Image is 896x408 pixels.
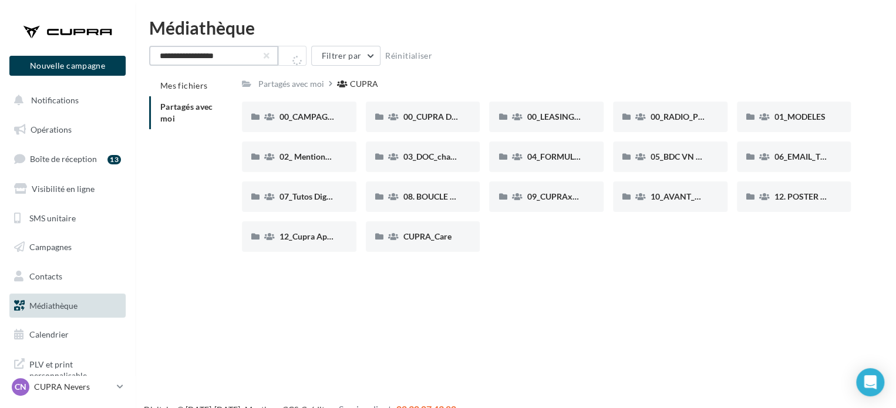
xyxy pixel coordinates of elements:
span: Campagnes [29,242,72,252]
a: Visibilité en ligne [7,177,128,201]
span: SMS unitaire [29,213,76,222]
span: 05_BDC VN CUPRA [651,151,723,161]
div: Partagés avec moi [258,78,324,90]
button: Réinitialiser [380,49,437,63]
span: Médiathèque [29,301,78,311]
span: Visibilité en ligne [32,184,95,194]
span: Notifications [31,95,79,105]
span: 12_Cupra Approved_OCCASIONS_GARANTIES [279,231,453,241]
a: CN CUPRA Nevers [9,376,126,398]
div: Médiathèque [149,19,882,36]
a: SMS unitaire [7,206,128,231]
span: 01_MODELES [774,112,826,122]
div: CUPRA [350,78,378,90]
a: Contacts [7,264,128,289]
button: Filtrer par [311,46,380,66]
span: Opérations [31,124,72,134]
span: 00_CAMPAGNE_SEPTEMBRE [279,112,389,122]
p: CUPRA Nevers [34,381,112,393]
span: Calendrier [29,329,69,339]
div: Open Intercom Messenger [856,368,884,396]
span: 08. BOUCLE VIDEO ECRAN SHOWROOM [403,191,558,201]
span: 10_AVANT_PREMIÈRES_CUPRA (VENTES PRIVEES) [651,191,843,201]
a: Calendrier [7,322,128,347]
span: 02_ Mentions Légales [279,151,357,161]
span: 12. POSTER ADEME [774,191,849,201]
span: Contacts [29,271,62,281]
span: Partagés avec moi [160,102,213,123]
a: Médiathèque [7,294,128,318]
div: 13 [107,155,121,164]
span: 00_CUPRA DAYS (JPO) [403,112,489,122]
span: 04_FORMULAIRE DES DEMANDES CRÉATIVES [527,151,701,161]
a: Campagnes [7,235,128,259]
span: Mes fichiers [160,80,207,90]
a: PLV et print personnalisable [7,352,128,386]
span: CUPRA_Care [403,231,452,241]
span: 00_RADIO_PHEV [651,112,715,122]
button: Nouvelle campagne [9,56,126,76]
span: Boîte de réception [30,154,97,164]
span: PLV et print personnalisable [29,356,121,382]
a: Opérations [7,117,128,142]
button: Notifications [7,88,123,113]
span: 03_DOC_charte graphique et GUIDELINES [403,151,557,161]
a: Boîte de réception13 [7,146,128,171]
span: 00_LEASING_SOCIAL_ÉLECTRIQUE [527,112,658,122]
span: 07_Tutos Digitaleo [279,191,347,201]
span: 09_CUPRAxPADEL [527,191,597,201]
span: CN [15,381,26,393]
